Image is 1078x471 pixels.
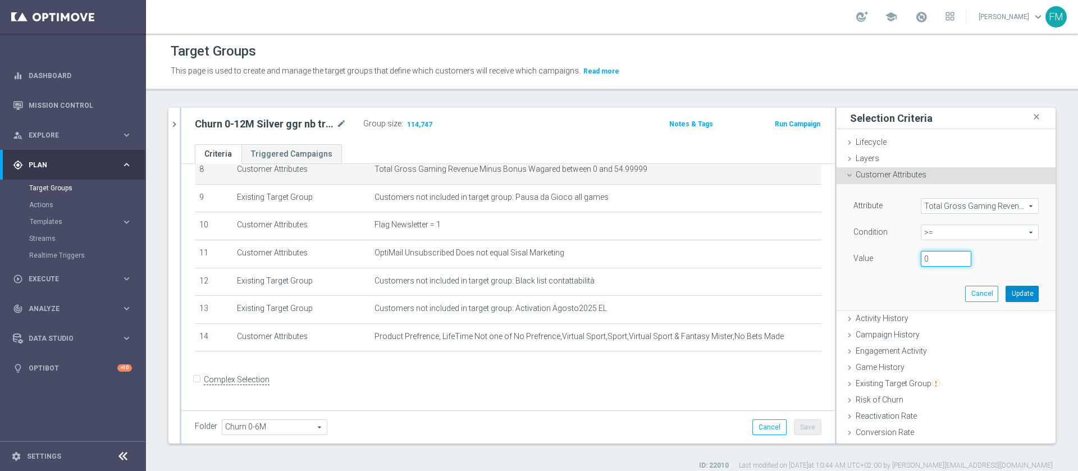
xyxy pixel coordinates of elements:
[1032,11,1044,23] span: keyboard_arrow_down
[12,304,133,313] div: track_changes Analyze keyboard_arrow_right
[1006,286,1039,301] button: Update
[121,130,132,140] i: keyboard_arrow_right
[374,193,609,202] span: Customers not included in target group: Pausa da Gioco all games
[374,276,595,286] span: Customers not included in target group: Black list contattabilità
[752,419,787,435] button: Cancel
[12,131,133,140] div: person_search Explore keyboard_arrow_right
[12,161,133,170] button: gps_fixed Plan keyboard_arrow_right
[401,119,403,129] label: :
[13,274,23,284] i: play_circle_outline
[885,11,897,23] span: school
[13,363,23,373] i: lightbulb
[232,296,371,324] td: Existing Target Group
[171,43,256,60] h1: Target Groups
[29,251,117,260] a: Realtime Triggers
[121,333,132,344] i: keyboard_arrow_right
[121,303,132,314] i: keyboard_arrow_right
[853,253,873,263] label: Value
[29,132,121,139] span: Explore
[13,274,121,284] div: Execute
[195,212,232,240] td: 10
[856,379,940,388] span: Existing Target Group
[241,144,342,164] a: Triggered Campaigns
[29,90,132,120] a: Mission Control
[13,160,121,170] div: Plan
[11,451,21,461] i: settings
[13,304,23,314] i: track_changes
[204,374,269,385] label: Complex Selection
[30,218,110,225] span: Templates
[406,120,433,131] span: 114,747
[29,184,117,193] a: Target Groups
[29,247,145,264] div: Realtime Triggers
[856,411,917,420] span: Reactivation Rate
[977,8,1045,25] a: [PERSON_NAME]keyboard_arrow_down
[12,334,133,343] button: Data Studio keyboard_arrow_right
[850,112,933,125] h3: Selection Criteria
[1045,6,1067,28] div: FM
[856,138,887,147] span: Lifecycle
[232,240,371,268] td: Customer Attributes
[168,108,180,141] button: chevron_right
[232,184,371,212] td: Existing Target Group
[582,65,620,77] button: Read more
[12,71,133,80] div: equalizer Dashboard
[856,395,903,404] span: Risk of Churn
[121,159,132,170] i: keyboard_arrow_right
[853,227,888,236] lable: Condition
[27,453,61,460] a: Settings
[774,118,821,130] button: Run Campaign
[195,323,232,351] td: 14
[374,248,564,258] span: OptiMail Unsubscribed Does not equal Sisal Marketing
[374,164,647,174] span: Total Gross Gaming Revenue Minus Bonus Wagared between 0 and 54.99999
[13,333,121,344] div: Data Studio
[29,162,121,168] span: Plan
[856,346,927,355] span: Engagement Activity
[121,217,132,227] i: keyboard_arrow_right
[856,363,905,372] span: Game History
[29,353,117,383] a: Optibot
[856,330,920,339] span: Campaign History
[29,200,117,209] a: Actions
[29,230,145,247] div: Streams
[374,332,784,341] span: Product Prefrence, LifeTime Not one of No Prefrence,Virtual Sport,Sport,Virtual Sport & Fantasy M...
[336,117,346,131] i: mode_edit
[856,154,879,163] span: Layers
[29,217,133,226] button: Templates keyboard_arrow_right
[195,157,232,185] td: 8
[13,130,23,140] i: person_search
[29,196,145,213] div: Actions
[29,335,121,342] span: Data Studio
[12,101,133,110] div: Mission Control
[121,273,132,284] i: keyboard_arrow_right
[12,275,133,283] button: play_circle_outline Execute keyboard_arrow_right
[12,364,133,373] div: lightbulb Optibot +10
[13,130,121,140] div: Explore
[29,213,145,230] div: Templates
[195,296,232,324] td: 13
[374,220,441,230] span: Flag Newsletter = 1
[965,286,998,301] button: Cancel
[195,268,232,296] td: 12
[13,71,23,81] i: equalizer
[232,212,371,240] td: Customer Attributes
[195,422,217,431] label: Folder
[232,323,371,351] td: Customer Attributes
[1031,109,1042,125] i: close
[29,276,121,282] span: Execute
[374,304,607,313] span: Customers not included in target group: Activation Agosto2025 EL
[29,234,117,243] a: Streams
[13,90,132,120] div: Mission Control
[29,61,132,90] a: Dashboard
[195,240,232,268] td: 11
[856,428,914,437] span: Conversion Rate
[363,119,401,129] label: Group size
[195,117,334,131] h2: Churn 0-12M Silver ggr nb tra 0 e 55 1st NO Sport
[30,218,121,225] div: Templates
[699,461,729,470] label: ID: 22010
[668,118,714,130] button: Notes & Tags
